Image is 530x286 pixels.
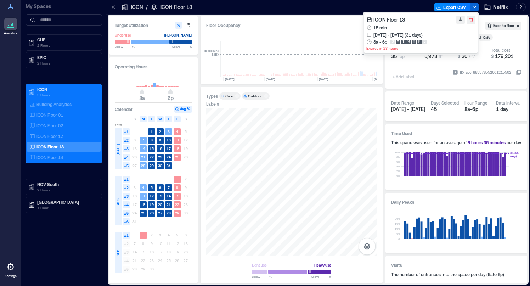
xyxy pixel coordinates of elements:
[158,163,162,168] text: 30
[150,202,154,207] text: 19
[36,123,63,128] p: ICON Floor 02
[413,39,415,45] p: T
[37,43,97,48] p: 2 Floors
[37,92,97,98] p: 5 Floors
[150,146,154,151] text: 15
[123,249,130,256] span: w3
[462,53,467,59] span: 30
[391,53,422,60] button: 35 ppl
[185,116,187,122] span: S
[391,130,521,137] h3: Time Used
[396,174,400,178] tspan: 0h
[142,233,144,237] text: 1
[36,101,72,107] p: Building Analytics
[175,211,179,215] text: 29
[115,144,121,155] span: [DATE]
[141,146,145,151] text: 14
[158,155,162,159] text: 23
[159,185,161,190] text: 6
[516,69,521,75] button: IDspc_885578552601215562
[235,94,239,98] div: 1
[172,45,192,49] span: Above %
[373,24,387,31] div: 15 min
[168,116,170,122] span: T
[123,137,130,144] span: w2
[495,53,513,59] span: 179,201
[469,54,475,59] span: / ft²
[123,184,130,191] span: w2
[477,34,501,41] button: Cafe
[434,3,470,11] button: Export CSV
[123,210,130,217] span: w5
[391,39,394,45] p: S
[159,129,161,134] text: 2
[123,266,130,273] span: w5
[37,205,97,211] p: 1 Floor
[123,128,130,135] span: w1
[468,140,506,145] span: 9 hours 36 minutes
[206,93,218,99] div: Types
[160,4,192,11] p: ICON Floor 13
[391,100,414,106] div: Date Range
[123,176,130,183] span: w1
[150,155,154,159] text: 22
[391,271,521,277] div: The number of entrances into the space per day ( 8a to 6p )
[139,95,145,101] span: 8a
[314,262,331,269] div: Heavy use
[115,63,192,70] h3: Operating Hours
[164,32,192,39] div: [PERSON_NAME]
[176,129,178,134] text: 4
[319,77,328,81] text: [DATE]
[123,145,130,152] span: w3
[2,16,19,38] a: Analytics
[402,39,404,45] p: T
[396,155,400,159] tspan: 8h
[5,274,17,278] p: Settings
[418,39,420,45] p: F
[167,155,171,159] text: 24
[167,163,171,168] text: 31
[225,94,233,99] div: Cafe
[168,95,174,101] span: 6p
[151,129,153,134] text: 1
[115,22,192,29] h3: Target Utilization
[115,106,133,113] h3: Calendar
[396,169,400,173] tspan: 2h
[36,155,63,160] p: ICON Floor 14
[458,54,460,59] span: $
[483,35,491,40] div: Cafe
[176,177,178,181] text: 1
[398,237,400,241] tspan: 0
[431,100,459,106] div: Days Selected
[167,194,171,198] text: 14
[395,151,400,154] tspan: 10h
[391,72,417,82] span: + Add label
[37,55,97,60] p: EPIC
[464,106,490,113] div: 8a - 6p
[496,100,521,106] div: Data Interval
[167,138,171,142] text: 10
[115,250,121,256] span: SEP
[176,116,178,122] span: F
[167,146,171,151] text: 17
[123,162,130,169] span: w5
[465,69,512,76] div: spc_885578552601215562
[175,155,179,159] text: 25
[36,112,63,118] p: ICON Floor 01
[151,185,153,190] text: 5
[37,37,97,43] p: CUE
[400,54,406,59] span: ppl
[37,181,97,187] p: NOV South
[396,164,400,168] tspan: 4h
[134,116,136,122] span: S
[141,155,145,159] text: 21
[366,45,475,51] p: Expires in 23 hours
[391,198,521,206] h3: Daily Peaks
[460,69,464,76] span: ID
[150,194,154,198] text: 12
[493,4,508,11] span: Netflix
[225,77,235,81] text: [DATE]
[167,202,171,207] text: 21
[175,138,179,142] text: 11
[158,194,162,198] text: 13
